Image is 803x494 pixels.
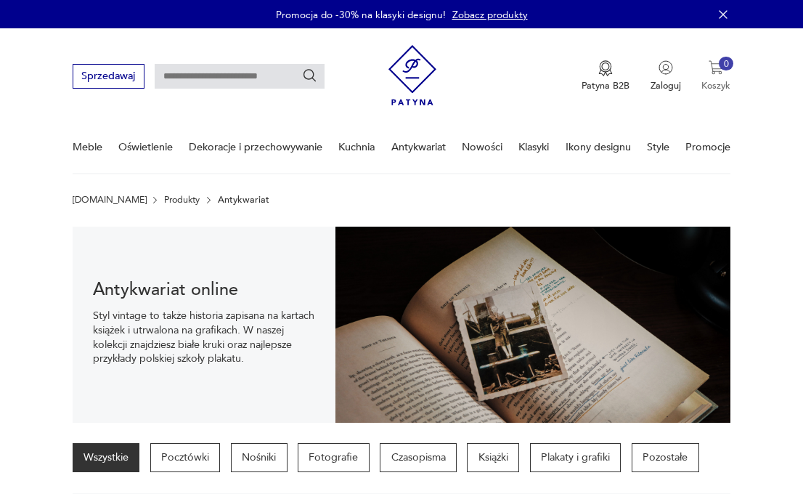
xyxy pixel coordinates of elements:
[701,79,730,92] p: Koszyk
[566,122,631,172] a: Ikony designu
[462,122,502,172] a: Nowości
[276,8,446,22] p: Promocja do -30% na klasyki designu!
[391,122,446,172] a: Antykwariat
[685,122,730,172] a: Promocje
[582,60,629,92] a: Ikona medaluPatyna B2B
[518,122,549,172] a: Klasyki
[73,195,147,205] a: [DOMAIN_NAME]
[467,443,519,472] a: Książki
[651,60,681,92] button: Zaloguj
[118,122,173,172] a: Oświetlenie
[659,60,673,75] img: Ikonka użytkownika
[651,79,681,92] p: Zaloguj
[530,443,621,472] a: Plakaty i grafiki
[302,68,318,84] button: Szukaj
[709,60,723,75] img: Ikona koszyka
[93,309,314,366] p: Styl vintage to także historia zapisana na kartach książek i utrwalona na grafikach. W naszej kol...
[218,195,269,205] p: Antykwariat
[93,283,314,299] h1: Antykwariat online
[582,60,629,92] button: Patyna B2B
[189,122,322,172] a: Dekoracje i przechowywanie
[582,79,629,92] p: Patyna B2B
[73,73,144,81] a: Sprzedawaj
[73,443,140,472] a: Wszystkie
[719,57,733,71] div: 0
[388,40,437,110] img: Patyna - sklep z meblami i dekoracjami vintage
[380,443,457,472] a: Czasopisma
[231,443,288,472] a: Nośniki
[164,195,200,205] a: Produkty
[647,122,669,172] a: Style
[73,122,102,172] a: Meble
[298,443,370,472] a: Fotografie
[335,227,730,423] img: c8a9187830f37f141118a59c8d49ce82.jpg
[73,64,144,88] button: Sprzedawaj
[452,8,528,22] a: Zobacz produkty
[632,443,699,472] a: Pozostałe
[598,60,613,76] img: Ikona medalu
[701,60,730,92] button: 0Koszyk
[338,122,375,172] a: Kuchnia
[150,443,221,472] a: Pocztówki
